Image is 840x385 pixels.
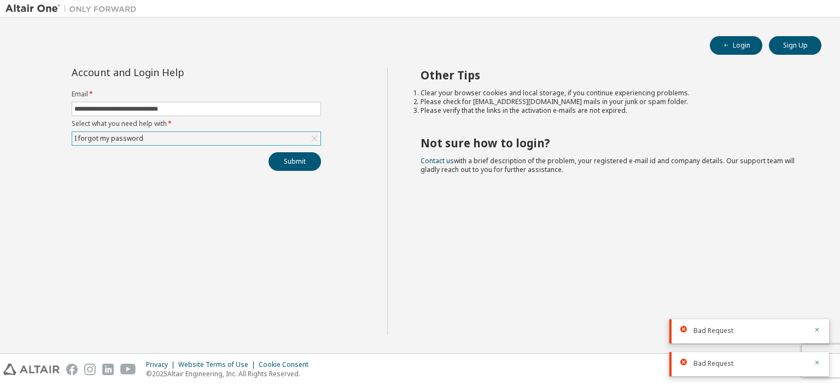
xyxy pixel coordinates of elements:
div: Cookie Consent [259,360,315,369]
div: Privacy [146,360,178,369]
div: Website Terms of Use [178,360,259,369]
div: I forgot my password [73,133,145,145]
li: Please verify that the links in the activation e-mails are not expired. [421,106,802,115]
button: Login [710,36,762,55]
div: Account and Login Help [72,68,271,77]
img: linkedin.svg [102,364,114,375]
img: Altair One [5,3,142,14]
button: Sign Up [769,36,821,55]
h2: Not sure how to login? [421,136,802,150]
span: Bad Request [693,326,733,335]
span: Bad Request [693,359,733,368]
img: youtube.svg [120,364,136,375]
div: I forgot my password [72,132,320,145]
li: Clear your browser cookies and local storage, if you continue experiencing problems. [421,89,802,97]
a: Contact us [421,156,454,165]
p: © 2025 Altair Engineering, Inc. All Rights Reserved. [146,369,315,378]
label: Select what you need help with [72,119,321,128]
img: facebook.svg [66,364,78,375]
li: Please check for [EMAIL_ADDRESS][DOMAIN_NAME] mails in your junk or spam folder. [421,97,802,106]
h2: Other Tips [421,68,802,82]
img: instagram.svg [84,364,96,375]
span: with a brief description of the problem, your registered e-mail id and company details. Our suppo... [421,156,795,174]
button: Submit [269,152,321,171]
label: Email [72,90,321,99]
img: altair_logo.svg [3,364,60,375]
